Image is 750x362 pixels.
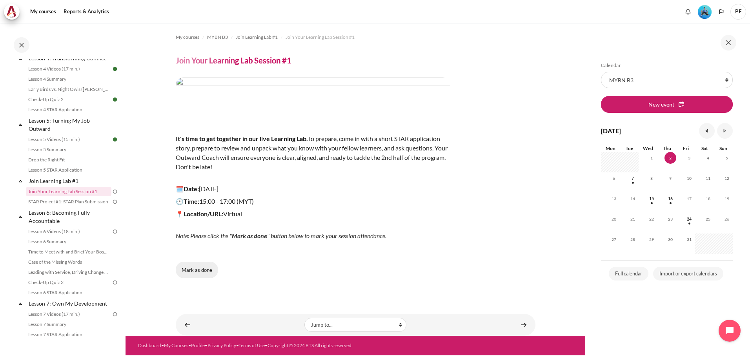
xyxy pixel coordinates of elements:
[176,262,218,278] button: Mark Join Your Learning Lab Session #1 as done
[16,121,24,129] span: Collapse
[176,290,535,290] iframe: Join Your Learning Lab Session #1
[26,247,111,257] a: Time to Meet with and Brief Your Boss #1
[232,232,267,239] span: Mark as done
[176,34,199,41] span: My courses
[26,64,111,74] a: Lesson 4 Videos (17 min.)
[646,193,657,205] span: 15
[111,188,118,195] img: To do
[627,213,639,225] span: 21
[664,152,676,164] span: 2
[26,197,111,206] a: STAR Project #1: STAR Plan Submission
[111,136,118,143] img: Done
[176,135,308,142] strong: It's time to get together in our live Learning Lab.
[111,96,118,103] img: Done
[176,55,291,65] h4: Join Your Learning Lab Session #1
[682,6,694,18] div: Show notification window with no new notifications
[683,233,695,245] span: 31
[730,4,746,20] a: User menu
[609,267,648,281] a: Full calendar
[26,105,111,114] a: Lesson 4 STAR Application
[111,198,118,205] img: To do
[236,33,278,42] a: Join Learning Lab #1
[176,31,535,43] nav: Navigation bar
[26,95,111,104] a: Check-Up Quiz 2
[606,145,615,151] span: Mon
[683,213,695,225] span: 24
[4,4,24,20] a: Architeck Architeck
[208,342,236,348] a: Privacy Policy
[664,196,676,201] a: Thursday, 16 October events
[26,135,111,144] a: Lesson 5 Videos (15 min.)
[180,317,195,332] a: ◄ Lesson 5 STAR Application
[721,213,733,225] span: 26
[138,342,161,348] a: Dashboard
[601,62,733,282] section: Blocks
[643,145,653,151] span: Wed
[664,193,676,205] span: 16
[27,115,111,134] a: Lesson 5: Turning My Job Outward
[27,176,111,186] a: Join Learning Lab #1
[61,4,112,20] a: Reports & Analytics
[664,213,676,225] span: 23
[664,233,676,245] span: 30
[111,65,118,72] img: Done
[646,196,657,201] a: Wednesday, 15 October events
[653,267,723,281] a: Import or export calendars
[26,187,111,196] a: Join Your Learning Lab Session #1
[164,342,188,348] a: My Courses
[646,152,657,164] span: 1
[702,193,714,205] span: 18
[176,184,450,194] p: [DATE]
[286,33,355,42] a: Join Your Learning Lab Session #1
[26,227,111,236] a: Lesson 6 Videos (18 min.)
[236,34,278,41] span: Join Learning Lab #1
[608,213,620,225] span: 20
[26,155,111,165] a: Drop the Right Fit
[27,4,59,20] a: My courses
[601,96,733,112] button: New event
[26,74,111,84] a: Lesson 4 Summary
[627,233,639,245] span: 28
[702,213,714,225] span: 25
[6,6,17,18] img: Architeck
[601,126,621,136] h4: [DATE]
[207,34,228,41] span: MYBN B3
[683,172,695,184] span: 10
[16,177,24,185] span: Collapse
[608,172,620,184] span: 6
[648,100,674,109] span: New event
[26,310,111,319] a: Lesson 7 Videos (17 min.)
[721,152,733,164] span: 5
[683,193,695,205] span: 17
[191,342,205,348] a: Profile
[683,145,689,151] span: Fri
[27,207,111,226] a: Lesson 6: Becoming Fully Accountable
[695,4,715,19] a: Level #3
[286,34,355,41] span: Join Your Learning Lab Session #1
[608,233,620,245] span: 27
[238,342,265,348] a: Terms of Use
[683,152,695,164] span: 3
[176,197,199,205] strong: 🕑Time:
[730,4,746,20] span: PF
[601,62,733,69] h5: Calendar
[663,145,671,151] span: Thu
[721,172,733,184] span: 12
[627,176,639,181] a: Tuesday, 7 October events
[664,172,676,184] span: 9
[516,317,532,332] a: STAR Project #1: STAR Plan Submission ►
[16,300,24,308] span: Collapse
[646,233,657,245] span: 29
[111,279,118,286] img: To do
[683,217,695,221] a: Friday, 24 October events
[627,193,639,205] span: 14
[267,232,386,239] span: " button below to mark your session attendance.
[176,185,199,192] strong: 🗓️Date:
[608,193,620,205] span: 13
[176,210,242,217] span: Virtual
[701,145,708,151] span: Sat
[26,145,111,154] a: Lesson 5 Summary
[26,268,111,277] a: Leading with Service, Driving Change (Pucknalin's Story)
[126,23,585,336] section: Content
[646,172,657,184] span: 8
